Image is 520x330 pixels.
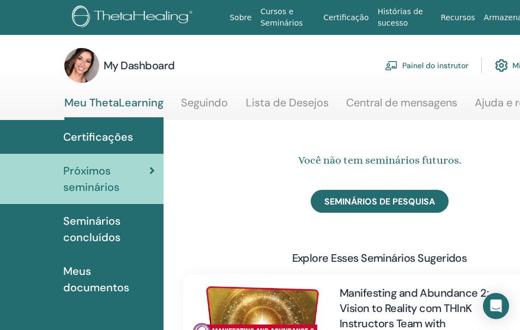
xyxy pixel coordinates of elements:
[292,250,467,266] h3: Explore esses seminários sugeridos
[385,61,398,70] img: chalkboard-teacher.svg
[319,8,373,28] a: Certificação
[324,196,435,207] span: SEMINÁRIOS DE PESQUISA
[346,96,457,117] a: Central de mensagens
[63,213,155,245] span: Seminários concluídos
[436,8,479,28] a: Recursos
[104,58,175,73] h3: My Dashboard
[63,263,155,296] span: Meus documentos
[495,56,508,75] img: cog.svg
[483,293,509,319] div: Open Intercom Messenger
[385,53,468,77] a: Painel do instrutor
[63,163,149,195] span: Próximos seminários
[246,96,329,117] a: Lista de Desejos
[63,129,133,145] span: Certificações
[256,2,319,33] a: Cursos e Seminários
[225,8,256,28] a: Sobre
[311,190,449,213] a: SEMINÁRIOS DE PESQUISA
[181,96,228,117] a: Seguindo
[72,5,197,30] img: logo.png
[64,96,164,120] a: Meu ThetaLearning
[373,2,437,33] a: Histórias de sucesso
[64,48,99,83] img: default.jpg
